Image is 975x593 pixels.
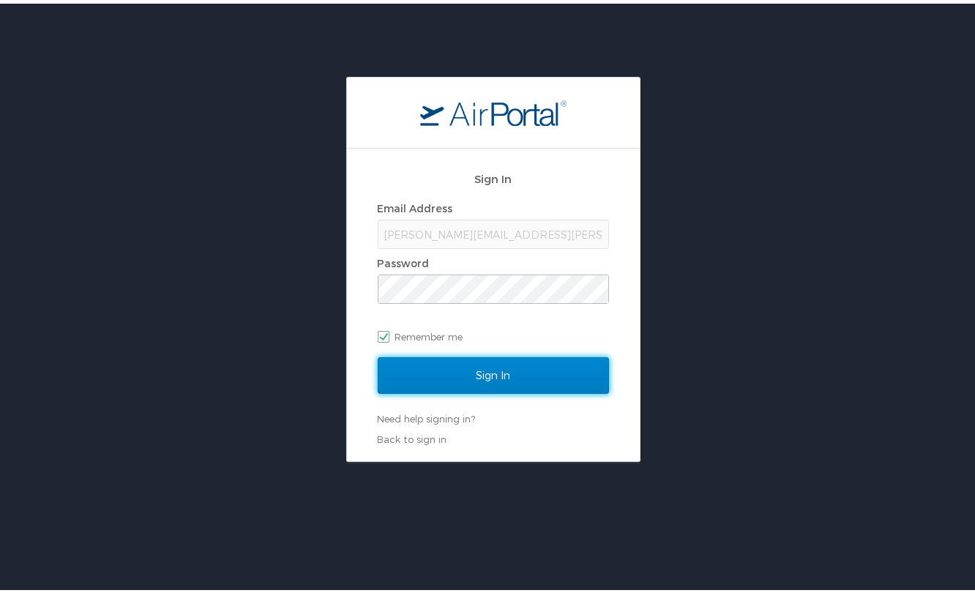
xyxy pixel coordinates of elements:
[378,430,447,441] a: Back to sign in
[420,96,567,122] img: logo
[378,253,430,266] label: Password
[378,354,609,390] input: Sign In
[378,322,609,344] label: Remember me
[378,409,476,421] a: Need help signing in?
[378,198,453,211] label: Email Address
[378,167,609,184] h2: Sign In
